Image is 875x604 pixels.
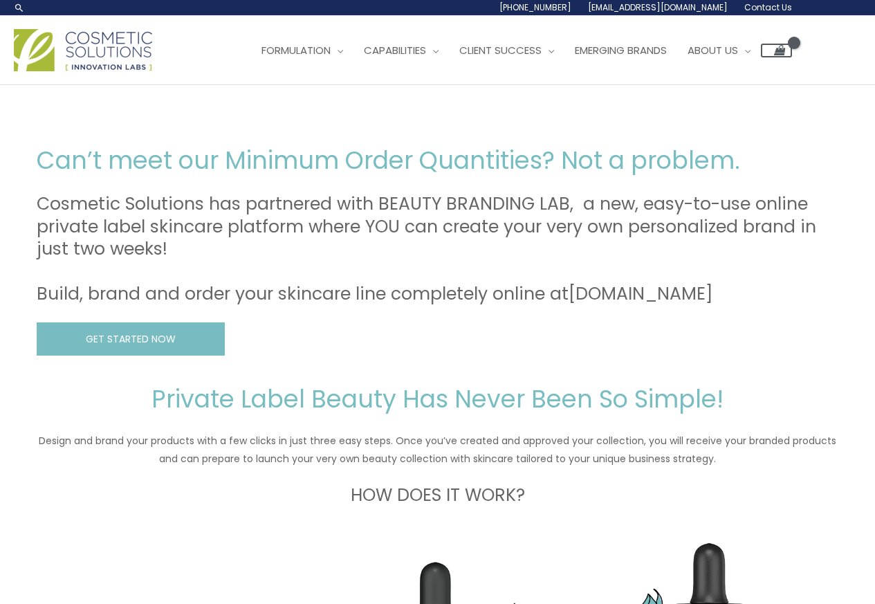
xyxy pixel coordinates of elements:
h2: Can’t meet our Minimum Order Quantities? Not a problem. [37,145,839,176]
span: Contact Us [744,1,792,13]
img: Cosmetic Solutions Logo [14,29,152,71]
h3: HOW DOES IT WORK? [37,484,839,507]
span: [PHONE_NUMBER] [499,1,571,13]
h3: Cosmetic Solutions has partnered with BEAUTY BRANDING LAB, a new, easy-to-use online private labe... [37,193,839,306]
span: Emerging Brands [575,43,667,57]
a: Capabilities [353,30,449,71]
h2: Private Label Beauty Has Never Been So Simple! [37,383,839,415]
a: Client Success [449,30,564,71]
span: About Us [688,43,738,57]
span: Client Success [459,43,542,57]
span: [EMAIL_ADDRESS][DOMAIN_NAME] [588,1,728,13]
a: Formulation [251,30,353,71]
a: About Us [677,30,761,71]
span: Capabilities [364,43,426,57]
a: GET STARTED NOW [37,322,225,356]
a: Emerging Brands [564,30,677,71]
a: View Shopping Cart, empty [761,44,792,57]
span: Formulation [261,43,331,57]
nav: Site Navigation [241,30,792,71]
a: [DOMAIN_NAME] [569,282,713,306]
p: Design and brand your products with a few clicks in just three easy steps. Once you’ve created an... [37,432,839,468]
a: Search icon link [14,2,25,13]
